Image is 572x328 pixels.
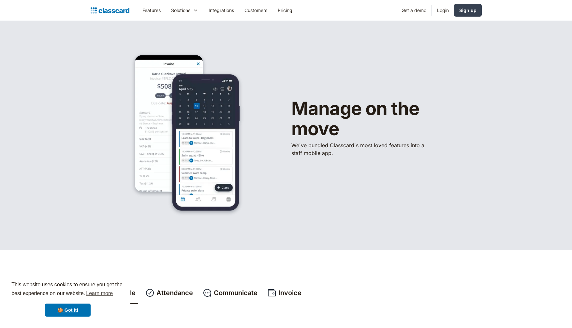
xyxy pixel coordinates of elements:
div: cookieconsent [5,275,130,323]
div: Sign up [459,7,477,14]
div: Solutions [166,3,203,18]
div: Solutions [171,7,190,14]
a: home [91,6,129,15]
p: We've bundled ​Classcard's most loved features into a staff mobile app. [291,141,428,157]
a: learn more about cookies [85,289,114,298]
h1: Manage on the move [291,99,461,139]
div: Communicate [214,288,257,298]
a: Integrations [203,3,239,18]
a: Sign up [454,4,482,17]
div: Invoice [278,288,301,298]
a: dismiss cookie message [45,304,91,317]
a: Get a demo [396,3,432,18]
span: This website uses cookies to ensure you get the best experience on our website. [11,281,124,298]
a: Login [432,3,454,18]
a: Features [137,3,166,18]
div: Attendance [156,288,193,298]
a: Customers [239,3,272,18]
a: Pricing [272,3,298,18]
